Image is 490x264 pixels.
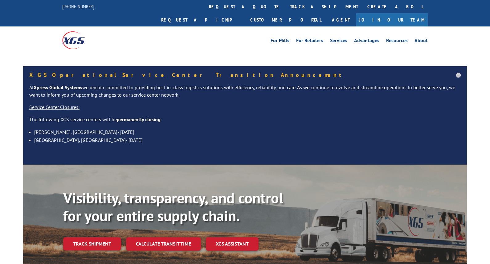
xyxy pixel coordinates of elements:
a: Customer Portal [246,13,326,26]
p: The following XGS service centers will be : [29,116,461,128]
a: Request a pickup [157,13,246,26]
a: [PHONE_NUMBER] [62,3,94,10]
strong: permanently closing [117,116,161,122]
u: Service Center Closures: [29,104,80,110]
a: Agent [326,13,356,26]
a: For Mills [271,38,289,45]
li: [PERSON_NAME], [GEOGRAPHIC_DATA]- [DATE] [34,128,461,136]
b: Visibility, transparency, and control for your entire supply chain. [63,188,283,225]
a: Calculate transit time [126,237,201,250]
a: Track shipment [63,237,121,250]
strong: Xpress Global Systems [34,84,82,90]
a: About [414,38,428,45]
a: Resources [386,38,408,45]
a: For Retailers [296,38,323,45]
a: Services [330,38,347,45]
h5: XGS Operational Service Center Transition Announcement [29,72,461,78]
p: At we remain committed to providing best-in-class logistics solutions with efficiency, reliabilit... [29,84,461,104]
a: Advantages [354,38,379,45]
a: Join Our Team [356,13,428,26]
a: XGS ASSISTANT [206,237,259,250]
li: [GEOGRAPHIC_DATA], [GEOGRAPHIC_DATA]- [DATE] [34,136,461,144]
